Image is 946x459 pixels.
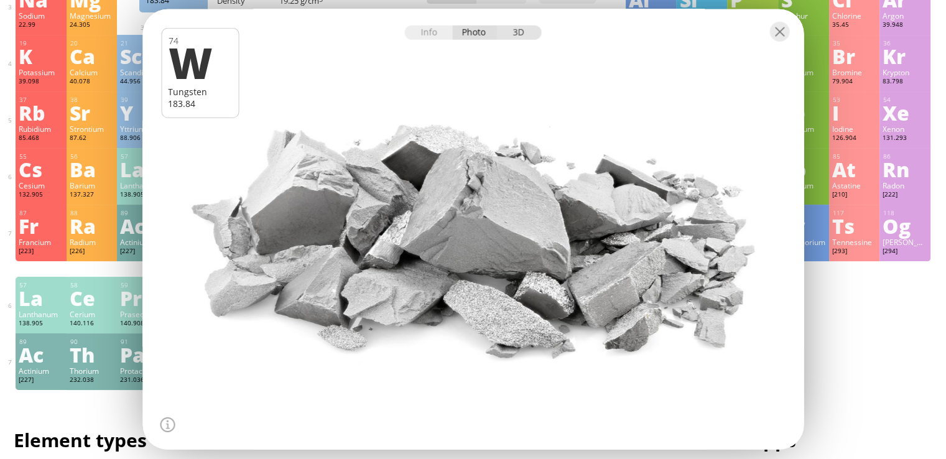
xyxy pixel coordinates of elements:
[832,21,877,30] div: 35.45
[70,338,114,346] div: 90
[782,39,826,47] div: 34
[120,216,165,236] div: Ac
[70,67,114,77] div: Calcium
[19,11,63,21] div: Sodium
[833,96,877,104] div: 53
[833,152,877,160] div: 85
[120,247,165,257] div: [227]
[120,77,165,87] div: 44.956
[405,25,453,40] div: Info
[832,237,877,247] div: Tennessine
[19,96,63,104] div: 37
[832,103,877,123] div: I
[121,39,165,47] div: 21
[168,86,232,98] div: Tungsten
[70,237,114,247] div: Radium
[70,319,114,329] div: 140.116
[70,216,114,236] div: Ra
[121,96,165,104] div: 39
[883,96,927,104] div: 54
[19,134,63,144] div: 85.468
[120,345,165,364] div: Pa
[883,67,927,77] div: Krypton
[120,124,165,134] div: Yttrium
[684,427,932,453] h1: Mobile apps
[120,237,165,247] div: Actinium
[19,67,63,77] div: Potassium
[19,216,63,236] div: Fr
[19,288,63,308] div: La
[883,152,927,160] div: 86
[121,338,165,346] div: 91
[70,247,114,257] div: [226]
[120,309,165,319] div: Praseodymium
[70,152,114,160] div: 56
[883,124,927,134] div: Xenon
[832,180,877,190] div: Astatine
[70,124,114,134] div: Strontium
[120,288,165,308] div: Pr
[120,103,165,123] div: Y
[19,77,63,87] div: 39.098
[70,159,114,179] div: Ba
[832,159,877,179] div: At
[70,11,114,21] div: Magnesium
[70,46,114,66] div: Ca
[19,46,63,66] div: K
[120,376,165,386] div: 231.036
[883,237,927,247] div: [PERSON_NAME]
[832,190,877,200] div: [210]
[19,39,63,47] div: 19
[19,190,63,200] div: 132.905
[883,190,927,200] div: [222]
[121,209,165,217] div: 89
[70,103,114,123] div: Sr
[19,281,63,289] div: 57
[169,41,230,83] div: W
[833,209,877,217] div: 117
[19,376,63,386] div: [227]
[70,190,114,200] div: 137.327
[70,288,114,308] div: Ce
[19,247,63,257] div: [223]
[19,309,63,319] div: Lanthanum
[19,124,63,134] div: Rubidium
[70,309,114,319] div: Cerium
[19,338,63,346] div: 89
[883,103,927,123] div: Xe
[883,21,927,30] div: 39.948
[19,180,63,190] div: Cesium
[782,152,826,160] div: 84
[120,366,165,376] div: Protactinium
[883,46,927,66] div: Kr
[70,39,114,47] div: 20
[120,319,165,329] div: 140.908
[883,247,927,257] div: [294]
[883,134,927,144] div: 131.293
[120,190,165,200] div: 138.905
[70,376,114,386] div: 232.038
[70,180,114,190] div: Barium
[70,134,114,144] div: 87.62
[832,67,877,77] div: Bromine
[70,21,114,30] div: 24.305
[120,180,165,190] div: Lanthanum
[19,366,63,376] div: Actinium
[19,345,63,364] div: Ac
[120,134,165,144] div: 88.906
[121,281,165,289] div: 59
[120,46,165,66] div: Sc
[883,77,927,87] div: 83.798
[120,67,165,77] div: Scandium
[19,159,63,179] div: Cs
[832,247,877,257] div: [293]
[70,96,114,104] div: 38
[168,98,232,109] div: 183.84
[832,216,877,236] div: Ts
[883,209,927,217] div: 118
[70,366,114,376] div: Thorium
[883,11,927,21] div: Argon
[832,77,877,87] div: 79.904
[833,39,877,47] div: 35
[782,96,826,104] div: 52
